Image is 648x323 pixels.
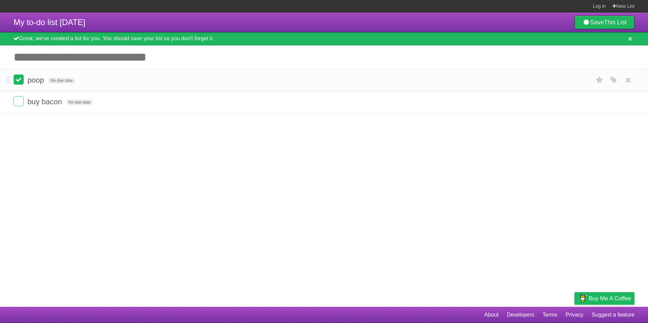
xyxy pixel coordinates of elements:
[604,19,627,26] b: This List
[574,16,634,29] a: SaveThis List
[566,308,583,321] a: Privacy
[507,308,534,321] a: Developers
[593,74,606,86] label: Star task
[589,293,631,304] span: Buy me a coffee
[27,98,64,106] span: buy bacon
[592,308,634,321] a: Suggest a feature
[66,99,93,105] span: No due date
[14,18,85,27] span: My to-do list [DATE]
[14,74,24,85] label: Done
[543,308,558,321] a: Terms
[48,78,75,84] span: No due date
[484,308,499,321] a: About
[27,76,46,84] span: poop
[14,96,24,106] label: Done
[578,293,587,304] img: Buy me a coffee
[574,292,634,305] a: Buy me a coffee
